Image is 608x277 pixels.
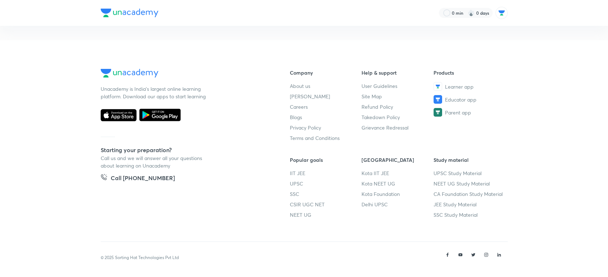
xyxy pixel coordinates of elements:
a: IIT JEE [290,169,362,177]
a: CA Foundation Study Material [434,190,506,198]
a: SSC Study Material [434,211,506,219]
span: Educator app [445,96,477,103]
p: Unacademy is India’s largest online learning platform. Download our apps to start learning [101,85,208,100]
a: Blogs [290,113,362,121]
a: Kota Foundation [362,190,434,198]
a: Company Logo [101,69,267,79]
h6: Company [290,69,362,76]
a: NEET UG Study Material [434,180,506,187]
a: Takedown Policy [362,113,434,121]
img: Educator app [434,95,442,104]
img: Abhishek Singh [496,7,508,19]
a: Parent app [434,108,506,117]
p: © 2025 Sorting Hat Technologies Pvt Ltd [101,254,179,261]
a: Delhi UPSC [362,201,434,208]
a: Call [PHONE_NUMBER] [101,174,175,184]
h6: Products [434,69,506,76]
a: JEE Study Material [434,201,506,208]
p: Call us and we will answer all your questions about learning on Unacademy [101,154,208,169]
h6: Help & support [362,69,434,76]
h5: Starting your preparation? [101,146,267,154]
h6: Study material [434,156,506,164]
a: Terms and Conditions [290,134,362,142]
a: [PERSON_NAME] [290,93,362,100]
h6: [GEOGRAPHIC_DATA] [362,156,434,164]
h6: Popular goals [290,156,362,164]
a: Educator app [434,95,506,104]
a: CSIR UGC NET [290,201,362,208]
img: Parent app [434,108,442,117]
h5: Call [PHONE_NUMBER] [111,174,175,184]
span: Careers [290,103,308,111]
a: UPSC Study Material [434,169,506,177]
a: Grievance Redressal [362,124,434,131]
span: Parent app [445,109,471,116]
a: Learner app [434,82,506,91]
a: NEET UG [290,211,362,219]
a: Kota NEET UG [362,180,434,187]
span: Learner app [445,83,474,90]
a: SSC [290,190,362,198]
img: Learner app [434,82,442,91]
img: streak [468,9,475,17]
a: Site Map [362,93,434,100]
a: Kota IIT JEE [362,169,434,177]
a: Careers [290,103,362,111]
a: Refund Policy [362,103,434,111]
a: Privacy Policy [290,124,362,131]
img: Company Logo [101,69,158,78]
a: UPSC [290,180,362,187]
img: Company Logo [101,9,158,17]
a: About us [290,82,362,90]
a: User Guidelines [362,82,434,90]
